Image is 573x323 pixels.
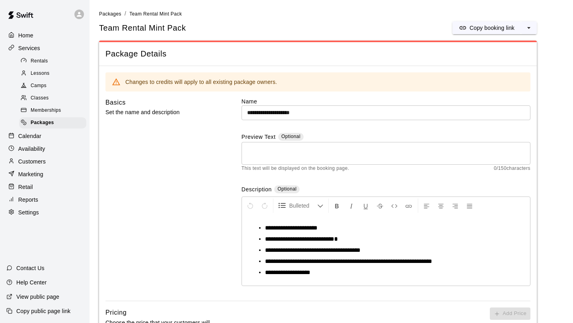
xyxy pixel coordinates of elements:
p: Home [18,31,33,39]
a: Retail [6,181,83,193]
button: Format Strikethrough [373,198,387,213]
p: Availability [18,145,45,153]
button: Justify Align [463,198,476,213]
div: Changes to credits will apply to all existing package owners. [125,75,277,89]
div: split button [452,21,537,34]
a: Memberships [19,105,90,117]
div: Camps [19,80,86,91]
a: Packages [19,117,90,129]
span: Lessons [31,70,50,78]
span: Optional [277,186,296,192]
button: Format Bold [330,198,344,213]
div: Rentals [19,56,86,67]
li: / [125,10,126,18]
span: Rentals [31,57,48,65]
p: Customers [18,158,46,165]
a: Lessons [19,67,90,80]
button: Redo [258,198,271,213]
h6: Basics [105,97,126,108]
a: Settings [6,206,83,218]
p: View public page [16,293,59,301]
a: Rentals [19,55,90,67]
button: Left Align [420,198,433,213]
a: Services [6,42,83,54]
div: Memberships [19,105,86,116]
p: Copy booking link [470,24,515,32]
button: Copy booking link [452,21,521,34]
button: Undo [244,198,257,213]
p: Set the name and description [105,107,216,117]
button: Format Italics [345,198,358,213]
a: Camps [19,80,90,92]
a: Marketing [6,168,83,180]
span: Package Details [105,49,530,59]
a: Calendar [6,130,83,142]
a: Availability [6,143,83,155]
label: Preview Text [242,133,276,142]
a: Reports [6,194,83,206]
span: Classes [31,94,49,102]
div: Packages [19,117,86,128]
span: 0 / 150 characters [494,165,530,173]
button: select merge strategy [521,21,537,34]
button: Format Underline [359,198,372,213]
button: Insert Code [388,198,401,213]
p: Copy public page link [16,307,70,315]
span: Camps [31,82,47,90]
button: Insert Link [402,198,415,213]
button: Right Align [448,198,462,213]
span: Memberships [31,107,61,115]
p: Retail [18,183,33,191]
h5: Team Rental Mint Pack [99,23,186,33]
span: Optional [281,134,300,139]
a: Packages [99,10,121,17]
div: Lessons [19,68,86,79]
label: Description [242,185,272,195]
nav: breadcrumb [99,10,563,18]
span: This text will be displayed on the booking page. [242,165,349,173]
p: Help Center [16,278,47,286]
span: Team Rental Mint Pack [129,11,182,17]
button: Formatting Options [275,198,327,213]
span: Packages [99,11,121,17]
label: Name [242,97,530,105]
button: Center Align [434,198,448,213]
p: Contact Us [16,264,45,272]
a: Customers [6,156,83,167]
p: Services [18,44,40,52]
p: Settings [18,208,39,216]
p: Calendar [18,132,41,140]
p: Marketing [18,170,43,178]
span: Bulleted List [289,202,317,210]
div: Classes [19,93,86,104]
h6: Pricing [105,307,127,318]
a: Classes [19,92,90,105]
a: Home [6,29,83,41]
p: Reports [18,196,38,204]
span: Packages [31,119,54,127]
